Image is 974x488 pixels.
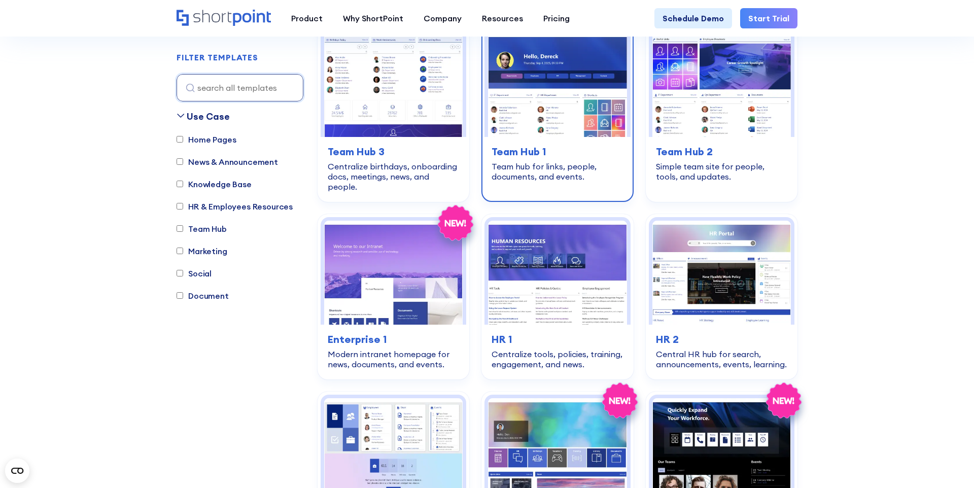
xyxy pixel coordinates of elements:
button: Open CMP widget [5,459,29,483]
input: Team Hub [177,226,183,232]
div: Modern intranet homepage for news, documents, and events. [328,349,459,369]
h3: HR 2 [656,332,787,347]
input: Home Pages [177,136,183,143]
label: News & Announcement [177,156,278,168]
a: Resources [472,8,533,28]
a: Schedule Demo [654,8,732,28]
div: Company [424,12,462,24]
input: HR & Employees Resources [177,203,183,210]
label: HR & Employees Resources [177,200,293,213]
div: Centralize tools, policies, training, engagement, and news. [492,349,623,369]
a: Team Hub 2 – SharePoint Template Team Site: Simple team site for people, tools, and updates.Team ... [646,26,797,202]
input: Marketing [177,248,183,255]
label: Team Hub [177,223,227,235]
div: Use Case [187,110,230,123]
a: Pricing [533,8,580,28]
img: Enterprise 1 – SharePoint Homepage Design: Modern intranet homepage for news, documents, and events. [324,221,463,325]
div: Why ShortPoint [343,12,403,24]
h3: HR 1 [492,332,623,347]
div: FILTER TEMPLATES [177,54,258,62]
h3: Team Hub 1 [492,144,623,159]
a: Why ShortPoint [333,8,413,28]
div: Simple team site for people, tools, and updates. [656,161,787,182]
img: Team Hub 1 – SharePoint Online Modern Team Site Template: Team hub for links, people, documents, ... [488,33,627,137]
label: Home Pages [177,133,236,146]
div: Team hub for links, people, documents, and events. [492,161,623,182]
a: Company [413,8,472,28]
a: Start Trial [740,8,797,28]
input: News & Announcement [177,159,183,165]
div: Resources [482,12,523,24]
a: HR 2 - HR Intranet Portal: Central HR hub for search, announcements, events, learning.HR 2Central... [646,214,797,379]
img: HR 1 – Human Resources Template: Centralize tools, policies, training, engagement, and news. [488,221,627,325]
a: Home [177,10,271,27]
input: Social [177,270,183,277]
label: Social [177,267,212,280]
div: Central HR hub for search, announcements, events, learning. [656,349,787,369]
img: Team Hub 2 – SharePoint Template Team Site: Simple team site for people, tools, and updates. [652,33,791,137]
iframe: Chat Widget [923,439,974,488]
label: Marketing [177,245,227,257]
h3: Team Hub 2 [656,144,787,159]
label: Knowledge Base [177,178,252,190]
h3: Enterprise 1 [328,332,459,347]
a: Enterprise 1 – SharePoint Homepage Design: Modern intranet homepage for news, documents, and even... [318,214,469,379]
div: Pricing [543,12,570,24]
a: Product [281,8,333,28]
h3: Team Hub 3 [328,144,459,159]
a: Team Hub 3 – SharePoint Team Site Template: Centralize birthdays, onboarding docs, meetings, news... [318,26,469,202]
input: search all templates [177,74,303,101]
a: HR 1 – Human Resources Template: Centralize tools, policies, training, engagement, and news.HR 1C... [481,214,633,379]
a: Team Hub 1 – SharePoint Online Modern Team Site Template: Team hub for links, people, documents, ... [481,26,633,202]
label: Document [177,290,229,302]
img: HR 2 - HR Intranet Portal: Central HR hub for search, announcements, events, learning. [652,221,791,325]
input: Knowledge Base [177,181,183,188]
div: Product [291,12,323,24]
input: Document [177,293,183,299]
div: Centralize birthdays, onboarding docs, meetings, news, and people. [328,161,459,192]
img: Team Hub 3 – SharePoint Team Site Template: Centralize birthdays, onboarding docs, meetings, news... [324,33,463,137]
